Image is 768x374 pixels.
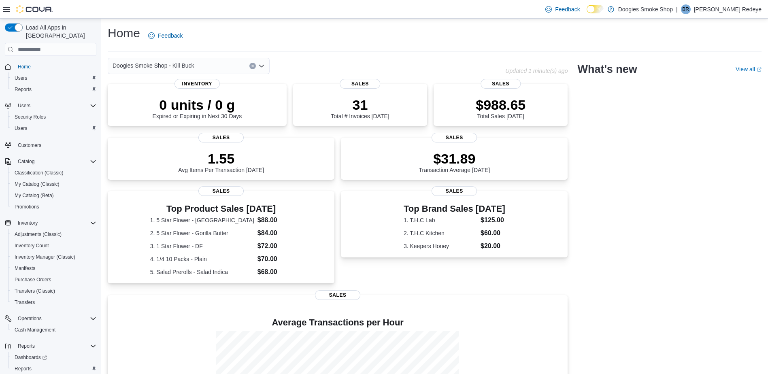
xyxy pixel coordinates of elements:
button: Transfers (Classic) [8,285,100,297]
span: Cash Management [11,325,96,335]
span: Reports [18,343,35,349]
span: Sales [198,186,244,196]
dt: 2. 5 Star Flower - Gorilla Butter [150,229,254,237]
span: Sales [315,290,360,300]
span: Doogies Smoke Shop - Kill Buck [113,61,194,70]
dd: $125.00 [481,215,505,225]
button: Users [8,123,100,134]
dd: $70.00 [257,254,292,264]
dt: 1. T.H.C Lab [404,216,477,224]
button: Users [2,100,100,111]
dt: 1. 5 Star Flower - [GEOGRAPHIC_DATA] [150,216,254,224]
button: Transfers [8,297,100,308]
dt: 2. T.H.C Kitchen [404,229,477,237]
span: Catalog [15,157,96,166]
span: Inventory [15,218,96,228]
span: Load All Apps in [GEOGRAPHIC_DATA] [23,23,96,40]
span: Catalog [18,158,34,165]
span: Home [18,64,31,70]
dd: $72.00 [257,241,292,251]
button: Catalog [2,156,100,167]
h1: Home [108,25,140,41]
span: Users [15,125,27,132]
span: My Catalog (Beta) [15,192,54,199]
button: Operations [2,313,100,324]
span: Feedback [555,5,580,13]
h3: Top Product Sales [DATE] [150,204,292,214]
span: My Catalog (Classic) [15,181,60,187]
span: Users [15,101,96,110]
span: Users [11,73,96,83]
button: Cash Management [8,324,100,336]
span: Users [18,102,30,109]
span: Promotions [11,202,96,212]
button: Promotions [8,201,100,212]
a: Manifests [11,263,38,273]
div: Expired or Expiring in Next 30 Days [152,97,242,119]
a: Reports [11,364,35,374]
button: My Catalog (Classic) [8,178,100,190]
input: Dark Mode [587,5,604,13]
dd: $20.00 [481,241,505,251]
div: Total Sales [DATE] [476,97,525,119]
a: Transfers [11,297,38,307]
dd: $88.00 [257,215,292,225]
dd: $60.00 [481,228,505,238]
p: 31 [331,97,389,113]
a: Classification (Classic) [11,168,67,178]
span: Cash Management [15,327,55,333]
button: My Catalog (Beta) [8,190,100,201]
span: Classification (Classic) [15,170,64,176]
button: Inventory [15,218,41,228]
h3: Top Brand Sales [DATE] [404,204,505,214]
span: Transfers [15,299,35,306]
a: Customers [15,140,45,150]
dt: 3. 1 Star Flower - DF [150,242,254,250]
span: Inventory [18,220,38,226]
dd: $84.00 [257,228,292,238]
a: Adjustments (Classic) [11,229,65,239]
div: Total # Invoices [DATE] [331,97,389,119]
span: Inventory Count [11,241,96,251]
button: Operations [15,314,45,323]
p: $31.89 [419,151,490,167]
span: Operations [15,314,96,323]
span: Dashboards [11,353,96,362]
a: Purchase Orders [11,275,55,285]
svg: External link [757,67,762,72]
a: Transfers (Classic) [11,286,58,296]
button: Users [8,72,100,84]
span: Sales [432,186,477,196]
p: Doogies Smoke Shop [618,4,673,14]
dt: 5. Salad Prerolls - Salad Indica [150,268,254,276]
span: Customers [15,140,96,150]
span: Transfers [11,297,96,307]
button: Security Roles [8,111,100,123]
p: | [676,4,678,14]
span: Dashboards [15,354,47,361]
p: 0 units / 0 g [152,97,242,113]
span: Reports [15,365,32,372]
span: Inventory Manager (Classic) [15,254,75,260]
h4: Average Transactions per Hour [114,318,561,327]
span: Sales [198,133,244,142]
span: Reports [11,85,96,94]
dt: 3. Keepers Honey [404,242,477,250]
dd: $68.00 [257,267,292,277]
span: Feedback [158,32,183,40]
span: Dark Mode [587,13,587,14]
a: Users [11,73,30,83]
a: Promotions [11,202,43,212]
span: Inventory Count [15,242,49,249]
span: Home [15,62,96,72]
span: Purchase Orders [15,276,51,283]
span: Inventory [174,79,220,89]
span: Classification (Classic) [11,168,96,178]
button: Reports [15,341,38,351]
span: Adjustments (Classic) [11,229,96,239]
button: Clear input [249,63,256,69]
div: Transaction Average [DATE] [419,151,490,173]
button: Reports [8,84,100,95]
a: Home [15,62,34,72]
button: Inventory Count [8,240,100,251]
